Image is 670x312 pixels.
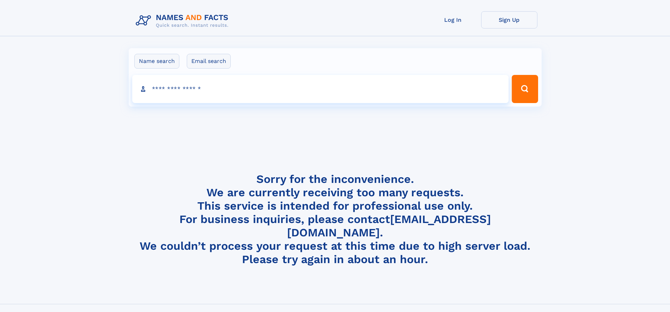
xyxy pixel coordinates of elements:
[133,11,234,30] img: Logo Names and Facts
[187,54,231,69] label: Email search
[425,11,481,28] a: Log In
[134,54,179,69] label: Name search
[133,172,537,266] h4: Sorry for the inconvenience. We are currently receiving too many requests. This service is intend...
[481,11,537,28] a: Sign Up
[132,75,509,103] input: search input
[287,212,491,239] a: [EMAIL_ADDRESS][DOMAIN_NAME]
[512,75,538,103] button: Search Button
